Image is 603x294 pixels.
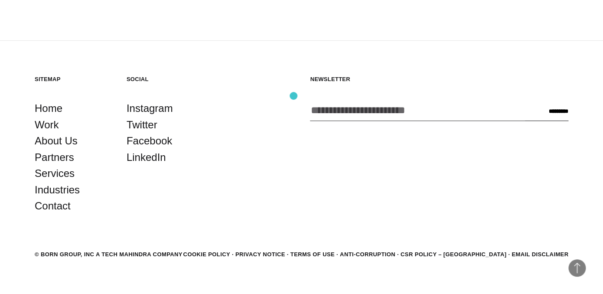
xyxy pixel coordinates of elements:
[35,75,109,83] h5: Sitemap
[568,259,586,277] button: Back to Top
[35,117,59,133] a: Work
[127,117,157,133] a: Twitter
[290,251,335,258] a: Terms of Use
[35,250,183,259] div: © BORN GROUP, INC A Tech Mahindra Company
[183,251,230,258] a: Cookie Policy
[127,100,173,117] a: Instagram
[127,75,201,83] h5: Social
[512,251,568,258] a: Email Disclaimer
[35,198,71,214] a: Contact
[310,75,568,83] h5: Newsletter
[127,149,166,166] a: LinkedIn
[35,182,80,198] a: Industries
[127,133,172,149] a: Facebook
[35,100,62,117] a: Home
[235,251,285,258] a: Privacy Notice
[35,165,75,182] a: Services
[35,133,78,149] a: About Us
[401,251,506,258] a: CSR POLICY – [GEOGRAPHIC_DATA]
[35,149,74,166] a: Partners
[340,251,395,258] a: Anti-Corruption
